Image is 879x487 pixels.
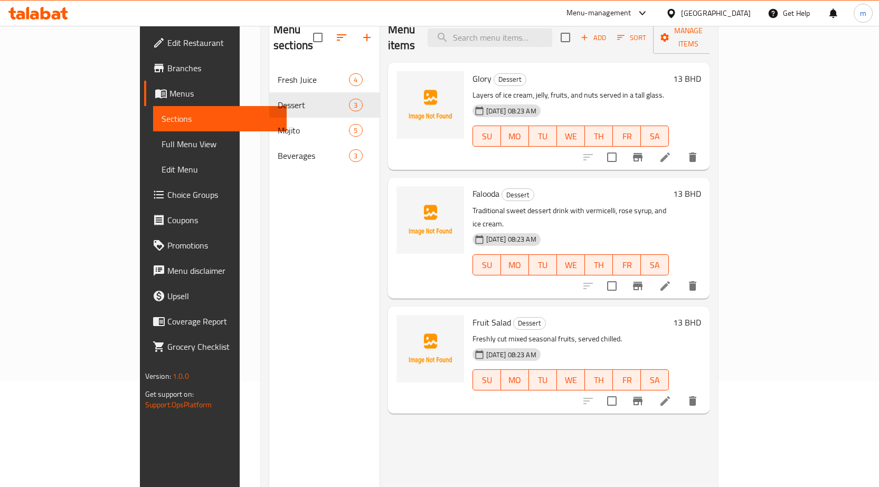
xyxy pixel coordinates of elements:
input: search [428,28,552,47]
span: 3 [349,100,362,110]
span: TU [533,129,553,144]
span: 3 [349,151,362,161]
a: Support.OpsPlatform [145,398,212,412]
a: Full Menu View [153,131,287,157]
a: Branches [144,55,287,81]
button: delete [680,273,705,299]
span: Manage items [661,24,715,51]
span: Fruit Salad [472,314,511,330]
button: TH [585,254,613,275]
span: Sections [162,112,278,125]
a: Menu disclaimer [144,258,287,283]
span: Add [579,32,608,44]
span: Dessert [514,317,545,329]
button: SU [472,126,501,147]
span: Full Menu View [162,138,278,150]
div: Mojito5 [269,118,380,143]
span: Coverage Report [167,315,278,328]
span: [DATE] 08:23 AM [482,350,541,360]
span: Select to update [601,275,623,297]
span: Dessert [278,99,349,111]
button: MO [501,369,529,390]
div: [GEOGRAPHIC_DATA] [681,7,751,19]
button: WE [557,369,585,390]
div: Dessert [494,73,526,86]
button: TH [585,126,613,147]
span: FR [617,129,637,144]
span: SA [645,129,665,144]
button: Branch-specific-item [625,145,650,170]
nav: Menu sections [269,63,380,173]
button: SA [641,126,669,147]
span: MO [505,129,525,144]
a: Coupons [144,207,287,233]
a: Edit menu item [659,395,672,407]
span: Sort sections [329,25,354,50]
span: MO [505,373,525,388]
span: Fresh Juice [278,73,349,86]
div: Menu-management [566,7,631,20]
span: Promotions [167,239,278,252]
span: TH [589,129,609,144]
h6: 13 BHD [673,71,701,86]
button: WE [557,126,585,147]
button: Add section [354,25,380,50]
div: Dessert3 [269,92,380,118]
p: Freshly cut mixed seasonal fruits, served chilled. [472,332,669,346]
button: TU [529,126,557,147]
span: Falooda [472,186,499,202]
button: SA [641,369,669,390]
div: Dessert [513,317,546,330]
img: Glory [396,71,464,139]
a: Edit Menu [153,157,287,182]
a: Edit menu item [659,151,672,164]
a: Menus [144,81,287,106]
span: Menu disclaimer [167,264,278,277]
span: 1.0.0 [173,369,189,383]
span: [DATE] 08:23 AM [482,106,541,116]
button: delete [680,145,705,170]
span: Select to update [601,390,623,412]
img: Falooda [396,186,464,254]
span: Mojito [278,124,349,137]
span: Select all sections [307,26,329,49]
button: FR [613,126,641,147]
span: SA [645,373,665,388]
span: Add item [576,30,610,46]
h6: 13 BHD [673,315,701,330]
span: SA [645,257,665,273]
span: Beverages [278,149,349,162]
button: FR [613,369,641,390]
span: 5 [349,126,362,136]
span: Menus [169,87,278,100]
button: delete [680,388,705,414]
button: Sort [615,30,649,46]
div: items [349,149,362,162]
span: m [860,7,866,19]
a: Edit Restaurant [144,30,287,55]
button: MO [501,126,529,147]
span: Select section [554,26,576,49]
span: [DATE] 08:23 AM [482,234,541,244]
span: 4 [349,75,362,85]
span: Grocery Checklist [167,340,278,353]
span: SU [477,373,497,388]
button: Add [576,30,610,46]
img: Fruit Salad [396,315,464,383]
span: WE [561,373,581,388]
button: TH [585,369,613,390]
div: Dessert [502,188,534,201]
span: TH [589,373,609,388]
span: WE [561,257,581,273]
button: TU [529,369,557,390]
span: Sort items [610,30,653,46]
button: Manage items [653,21,724,54]
p: Traditional sweet dessert drink with vermicelli, rose syrup, and ice cream. [472,204,669,231]
span: Upsell [167,290,278,302]
span: SU [477,257,497,273]
span: MO [505,257,525,273]
button: SU [472,254,501,275]
span: TH [589,257,609,273]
